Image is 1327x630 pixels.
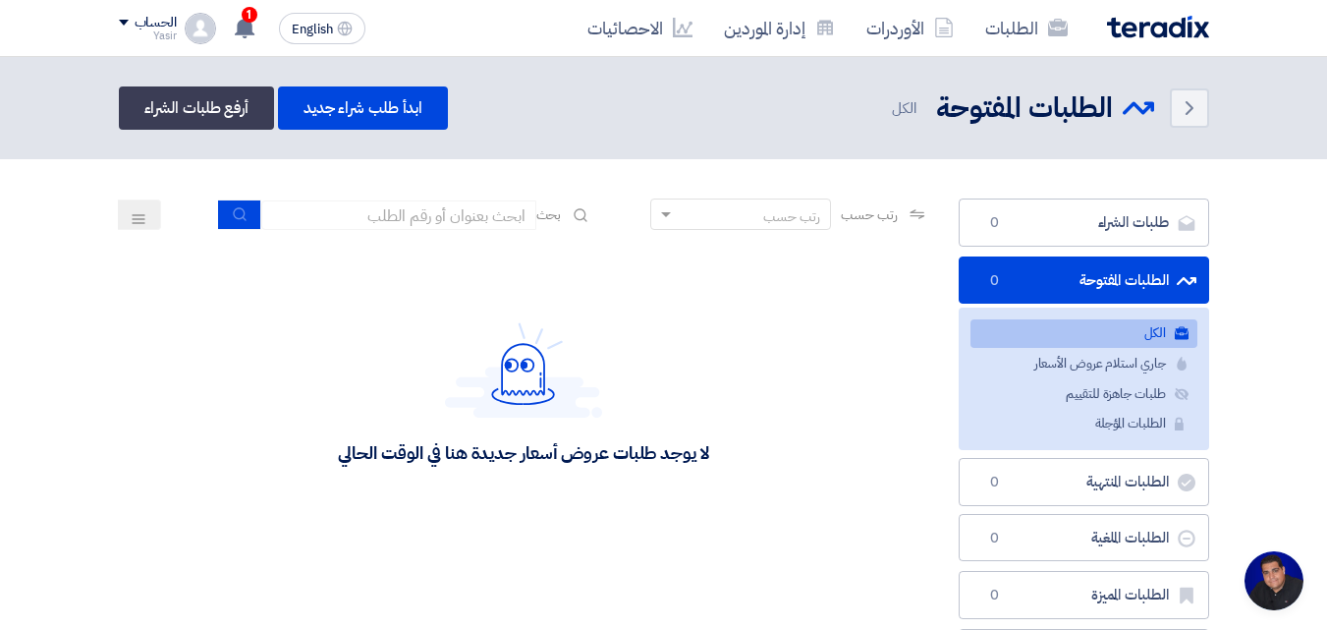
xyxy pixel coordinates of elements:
[185,13,216,44] img: profile_test.png
[536,204,562,225] span: بحث
[892,97,920,120] span: الكل
[1244,551,1303,610] div: Open chat
[970,319,1197,348] a: الكل
[851,5,969,51] a: الأوردرات
[959,257,1209,305] a: الطلبات المفتوحة0
[708,5,851,51] a: إدارة الموردين
[763,206,820,227] div: رتب حسب
[841,204,897,225] span: رتب حسب
[338,441,708,464] div: لا يوجد طلبات عروض أسعار جديدة هنا في الوقت الحالي
[970,410,1197,438] a: الطلبات المؤجلة
[135,15,177,31] div: الحساب
[970,380,1197,409] a: طلبات جاهزة للتقييم
[983,586,1007,605] span: 0
[959,458,1209,506] a: الطلبات المنتهية0
[261,200,536,230] input: ابحث بعنوان أو رقم الطلب
[983,473,1007,492] span: 0
[983,271,1007,291] span: 0
[242,7,257,23] span: 1
[278,86,448,130] a: ابدأ طلب شراء جديد
[959,199,1209,247] a: طلبات الشراء0
[969,5,1083,51] a: الطلبات
[959,514,1209,562] a: الطلبات الملغية0
[119,86,274,130] a: أرفع طلبات الشراء
[445,322,602,418] img: Hello
[983,213,1007,233] span: 0
[936,89,1113,128] h2: الطلبات المفتوحة
[279,13,365,44] button: English
[983,529,1007,548] span: 0
[292,23,333,36] span: English
[970,350,1197,378] a: جاري استلام عروض الأسعار
[572,5,708,51] a: الاحصائيات
[1107,16,1209,38] img: Teradix logo
[959,571,1209,619] a: الطلبات المميزة0
[119,30,177,41] div: Yasir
